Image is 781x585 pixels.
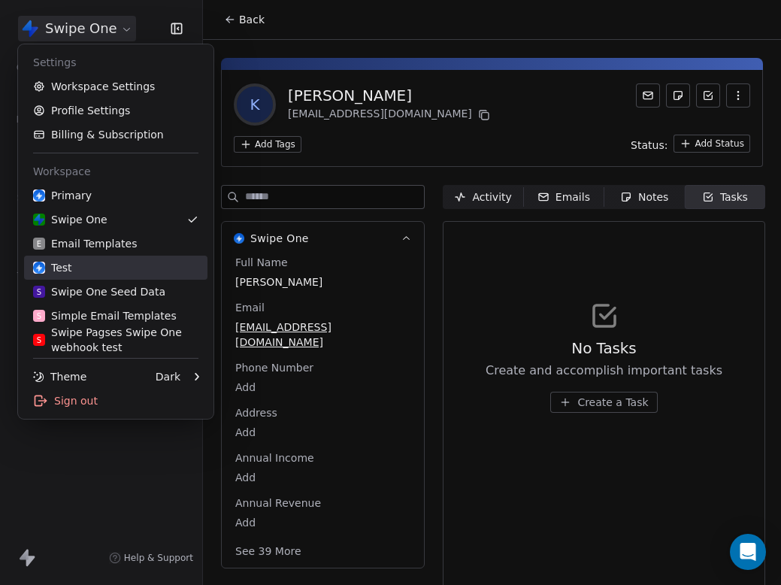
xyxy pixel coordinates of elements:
img: user_01J93QE9VH11XXZQZDP4TWZEES.jpg [33,189,45,202]
div: Swipe One [33,212,107,227]
span: S [37,335,41,346]
img: user_01J93QE9VH11XXZQZDP4TWZEES.jpg [33,262,45,274]
div: Theme [33,369,86,384]
a: Workspace Settings [24,74,207,99]
div: Swipe One Seed Data [33,284,165,299]
div: Test [33,260,72,275]
a: Billing & Subscription [24,123,207,147]
div: Swipe Pagses Swipe One webhook test [33,325,198,355]
div: Simple Email Templates [33,308,177,323]
div: Settings [24,50,207,74]
div: Workspace [24,159,207,183]
span: E [37,238,41,250]
a: Profile Settings [24,99,207,123]
div: Sign out [24,389,207,413]
span: S [37,286,41,298]
span: S [37,311,41,322]
div: Primary [33,188,92,203]
div: Email Templates [33,236,137,251]
img: swipeone-app-icon.png [33,214,45,226]
div: Dark [156,369,180,384]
